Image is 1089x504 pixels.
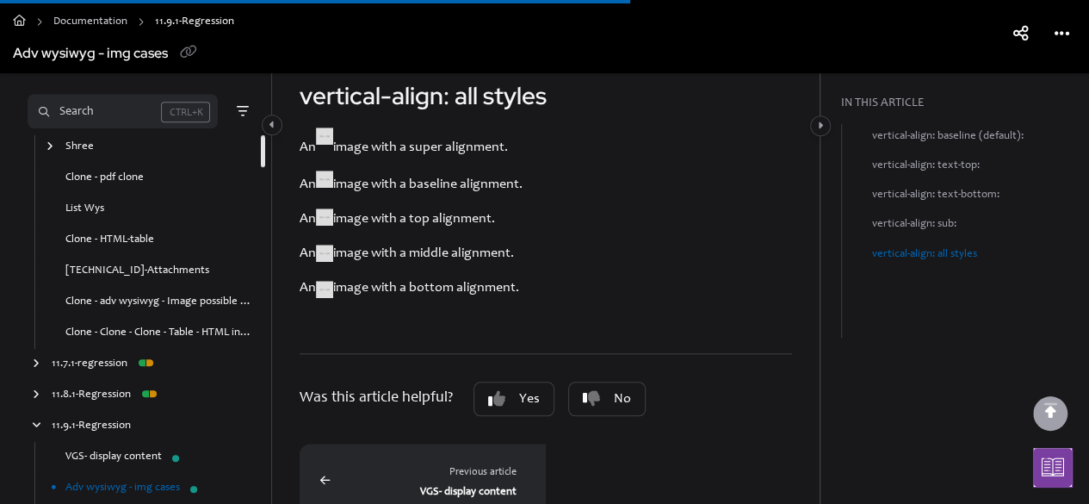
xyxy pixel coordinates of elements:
button: Filter [232,101,252,121]
a: Clone - adv wysiwyg - Image possible cases-HTML [65,294,254,311]
button: Search [28,94,218,128]
p: An image with a bottom alignment. [300,277,792,298]
div: arrow [28,357,45,373]
span: 11.9.1-Regression [155,10,234,35]
a: VGS- display content [65,449,162,466]
a: Documentation [53,10,127,35]
a: Clone - Clone - Clone - Table - HTML insert controls-11.2.1 [65,325,254,342]
div: Adv wysiwyg - img cases [13,41,168,66]
a: Adv wysiwyg - img cases [65,480,180,497]
div: Previous article [337,464,517,481]
div: scroll to top [1033,396,1067,431]
a: vertical-align: baseline (default): [872,128,1024,146]
button: Article social sharing [1007,22,1035,50]
div: VGS- display content [337,481,517,501]
p: An image with a super alignment. [300,128,792,157]
p: An image with a top alignment. [300,208,792,229]
a: vertical-align: text-top: [872,158,980,175]
button: Yes [473,382,554,416]
div: Search [59,103,94,121]
p: An image with a middle alignment. [300,243,792,264]
a: vertical-align: all styles [872,246,977,263]
button: Category toggle [810,115,831,136]
h2: vertical-align: all styles [300,78,792,114]
a: vertical-align: text-bottom: [872,187,999,204]
a: 11.8.1-Regression [52,387,131,404]
div: arrow [28,388,45,404]
a: Clone - HTML-table [65,232,154,249]
button: Article more options [1049,22,1076,50]
p: An image with a baseline alignment. [300,171,792,195]
button: Copy link of [175,40,202,68]
div: Was this article helpful? [300,387,453,411]
a: 11.7.1-regression [52,356,127,373]
a: Home [13,10,26,35]
div: arrow [41,140,59,156]
a: Clone - pdf clone [65,170,144,187]
a: 11.9.1-Regression [52,418,131,435]
div: arrow [28,419,45,435]
a: List Wys [65,201,104,218]
a: vertical-align: sub: [872,216,956,233]
button: No [568,382,646,416]
a: 11.6.1.2-Attachments [65,263,209,280]
button: Category toggle [262,115,282,135]
div: In this article [841,95,1082,114]
a: Shree [65,139,94,156]
div: CTRL+K [161,102,210,122]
